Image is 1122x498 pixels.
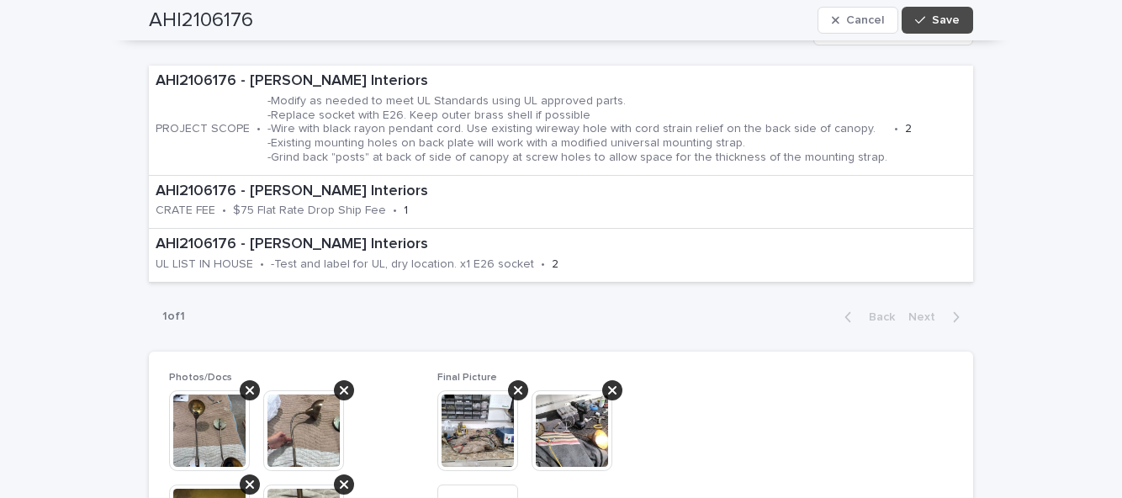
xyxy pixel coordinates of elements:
[902,310,973,325] button: Next
[552,257,558,272] p: 2
[260,257,264,272] p: •
[541,257,545,272] p: •
[149,176,973,229] a: AHI2106176 - [PERSON_NAME] InteriorsCRATE FEE•$75 Flat Rate Drop Ship Fee•1
[156,236,831,254] p: AHI2106176 - [PERSON_NAME] Interiors
[818,7,898,34] button: Cancel
[156,72,966,91] p: AHI2106176 - [PERSON_NAME] Interiors
[846,14,884,26] span: Cancel
[267,94,887,165] p: -Modify as needed to meet UL Standards using UL approved parts. -Replace socket with E26. Keep ou...
[831,310,902,325] button: Back
[233,204,386,218] p: $75 Flat Rate Drop Ship Fee
[149,8,253,33] h2: AHI2106176
[156,204,215,218] p: CRATE FEE
[156,257,253,272] p: UL LIST IN HOUSE
[859,311,895,323] span: Back
[257,122,261,136] p: •
[222,204,226,218] p: •
[149,229,973,282] a: AHI2106176 - [PERSON_NAME] InteriorsUL LIST IN HOUSE•-Test and label for UL, dry location. x1 E26...
[149,296,198,337] p: 1 of 1
[169,373,232,383] span: Photos/Docs
[393,204,397,218] p: •
[905,122,912,136] p: 2
[271,257,534,272] p: -Test and label for UL, dry location. x1 E26 socket
[156,183,680,201] p: AHI2106176 - [PERSON_NAME] Interiors
[404,204,408,218] p: 1
[932,14,960,26] span: Save
[908,311,945,323] span: Next
[894,122,898,136] p: •
[156,122,250,136] p: PROJECT SCOPE
[902,7,973,34] button: Save
[437,373,497,383] span: Final Picture
[149,66,973,176] a: AHI2106176 - [PERSON_NAME] InteriorsPROJECT SCOPE•-Modify as needed to meet UL Standards using UL...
